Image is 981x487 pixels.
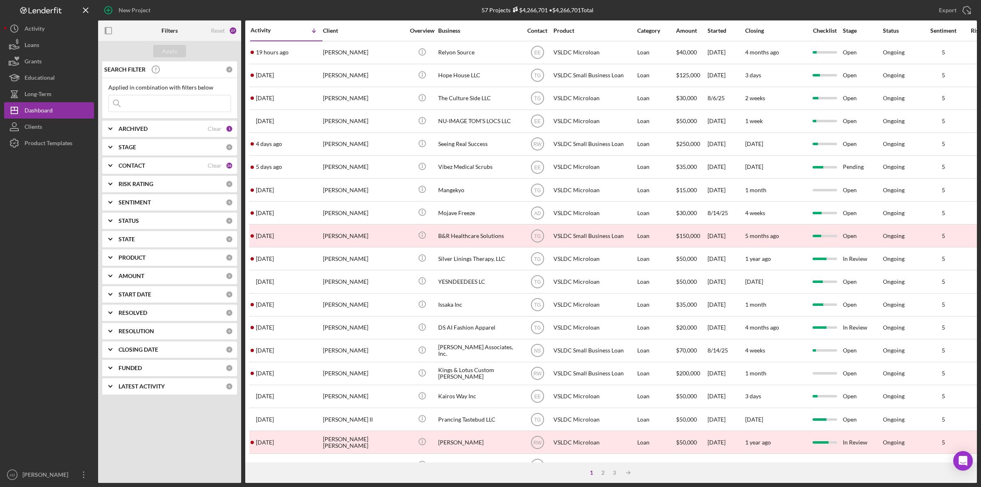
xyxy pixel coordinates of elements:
[323,225,405,247] div: [PERSON_NAME]
[323,88,405,109] div: [PERSON_NAME]
[883,95,905,101] div: Ongoing
[923,324,964,331] div: 5
[708,317,744,339] div: [DATE]
[708,340,744,361] div: 8/14/25
[438,202,520,224] div: Mojave Freeze
[161,27,178,34] b: Filters
[883,187,905,193] div: Ongoing
[843,133,882,155] div: Open
[251,27,287,34] div: Activity
[119,144,136,150] b: STAGE
[637,294,675,316] div: Loan
[438,88,520,109] div: The Culture Side LLC
[226,346,233,353] div: 0
[923,416,964,423] div: 5
[708,363,744,384] div: [DATE]
[637,248,675,269] div: Loan
[323,133,405,155] div: [PERSON_NAME]
[708,202,744,224] div: 8/14/25
[25,102,53,121] div: Dashboard
[923,439,964,446] div: 5
[323,294,405,316] div: [PERSON_NAME]
[256,187,274,193] time: 2025-08-28 20:04
[637,386,675,407] div: Loan
[637,408,675,430] div: Loan
[843,363,882,384] div: Open
[208,162,222,169] div: Clear
[438,317,520,339] div: DS AI Fashion Apparel
[923,141,964,147] div: 5
[256,370,274,377] time: 2025-08-22 04:29
[323,27,405,34] div: Client
[438,363,520,384] div: Kings & Lotus Custom [PERSON_NAME]
[553,225,635,247] div: VSLDC Small Business Loan
[883,393,905,399] div: Ongoing
[883,233,905,239] div: Ongoing
[438,386,520,407] div: Kairos Way Inc
[923,164,964,170] div: 5
[676,324,697,331] span: $20,000
[637,110,675,132] div: Loan
[553,65,635,86] div: VSLDC Small Business Loan
[745,72,761,79] time: 3 days
[119,218,139,224] b: STATUS
[4,53,94,70] a: Grants
[438,65,520,86] div: Hope House LLC
[953,451,973,471] div: Open Intercom Messenger
[119,126,148,132] b: ARCHIVED
[843,248,882,269] div: In Review
[553,271,635,292] div: VSLDC Microloan
[676,27,707,34] div: Amount
[708,386,744,407] div: [DATE]
[676,431,707,453] div: $50,000
[553,88,635,109] div: VSLDC Microloan
[522,27,553,34] div: Contact
[708,225,744,247] div: [DATE]
[637,317,675,339] div: Loan
[923,49,964,56] div: 5
[676,278,697,285] span: $50,000
[438,271,520,292] div: YESNDEEDEES LC
[98,2,159,18] button: New Project
[534,279,541,285] text: TG
[119,181,153,187] b: RISK RATING
[807,27,842,34] div: Checklist
[256,233,274,239] time: 2025-08-27 22:53
[843,156,882,178] div: Pending
[843,225,882,247] div: Open
[553,156,635,178] div: VSLDC Microloan
[676,347,697,354] span: $70,000
[843,431,882,453] div: In Review
[745,439,771,446] time: 1 year ago
[637,340,675,361] div: Loan
[256,118,274,124] time: 2025-09-01 16:09
[553,340,635,361] div: VSLDC Small Business Loan
[323,271,405,292] div: [PERSON_NAME]
[708,294,744,316] div: [DATE]
[883,347,905,354] div: Ongoing
[534,50,540,56] text: EE
[226,199,233,206] div: 0
[553,386,635,407] div: VSLDC Microloan
[745,347,765,354] time: 4 weeks
[745,416,763,423] time: [DATE]
[745,393,761,399] time: 3 days
[676,416,697,423] span: $50,000
[676,186,697,193] span: $15,000
[25,70,55,88] div: Educational
[438,179,520,201] div: Mangekyo
[4,86,94,102] button: Long-Term
[323,110,405,132] div: [PERSON_NAME]
[843,202,882,224] div: Open
[534,210,541,216] text: AD
[637,88,675,109] div: Loan
[256,95,274,101] time: 2025-09-01 20:22
[883,49,905,56] div: Ongoing
[637,156,675,178] div: Loan
[438,454,520,476] div: Crafty&Personal LLC
[745,255,771,262] time: 1 year ago
[708,248,744,269] div: [DATE]
[923,278,964,285] div: 5
[553,431,635,453] div: VSLDC Microloan
[923,72,964,79] div: 5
